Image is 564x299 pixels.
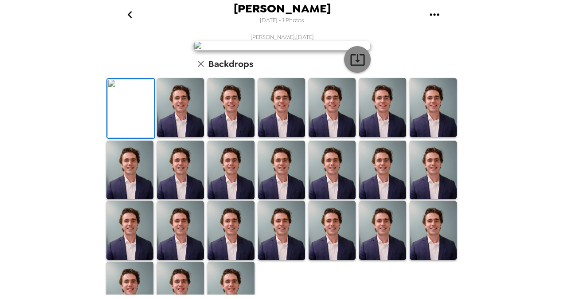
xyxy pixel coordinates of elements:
[107,79,154,138] img: Original
[234,3,331,15] span: [PERSON_NAME]
[260,15,304,27] span: [DATE] • 1 Photos
[193,41,371,51] img: user
[208,57,253,71] h6: Backdrops
[251,33,314,41] span: [PERSON_NAME] , [DATE]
